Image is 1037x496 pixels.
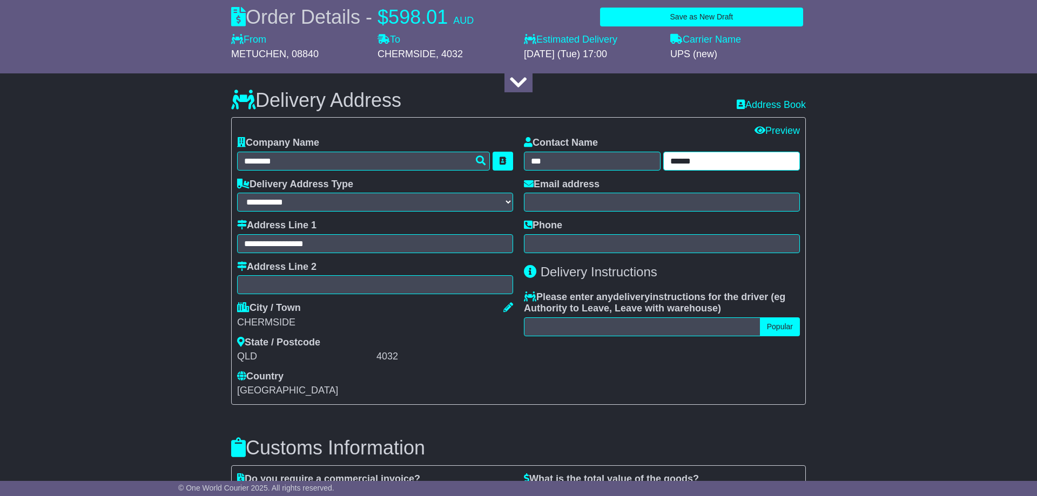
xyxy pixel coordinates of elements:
label: Delivery Address Type [237,179,353,191]
div: [DATE] (Tue) 17:00 [524,49,659,60]
span: , 08840 [286,49,319,59]
button: Save as New Draft [600,8,803,26]
h3: Customs Information [231,437,806,459]
span: eg Authority to Leave, Leave with warehouse [524,291,785,314]
span: [GEOGRAPHIC_DATA] [237,385,338,396]
div: UPS (new) [670,49,806,60]
label: What is the total value of the goods? [524,473,699,485]
span: 598.01 [388,6,448,28]
label: Estimated Delivery [524,34,659,46]
label: From [231,34,266,46]
label: Address Line 2 [237,261,317,273]
div: Order Details - [231,5,474,29]
a: Address Book [737,99,806,110]
span: delivery [613,291,650,302]
label: Phone [524,220,562,232]
span: , 4032 [436,49,463,59]
span: $ [378,6,388,28]
label: Contact Name [524,137,598,149]
span: AUD [453,15,474,26]
div: QLD [237,351,374,363]
span: Delivery Instructions [541,264,657,279]
button: Popular [760,317,800,336]
div: 4032 [376,351,513,363]
label: Email address [524,179,600,191]
label: To [378,34,400,46]
label: Please enter any instructions for the driver ( ) [524,291,800,315]
a: Preview [755,125,800,136]
h3: Delivery Address [231,90,401,111]
span: © One World Courier 2025. All rights reserved. [178,484,334,492]
label: State / Postcode [237,337,320,349]
label: Country [237,371,284,383]
label: City / Town [237,302,301,314]
div: CHERMSIDE [237,317,513,329]
label: Do you require a commercial invoice? [237,473,420,485]
label: Carrier Name [670,34,741,46]
span: METUCHEN [231,49,286,59]
label: Company Name [237,137,319,149]
span: CHERMSIDE [378,49,436,59]
label: Address Line 1 [237,220,317,232]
